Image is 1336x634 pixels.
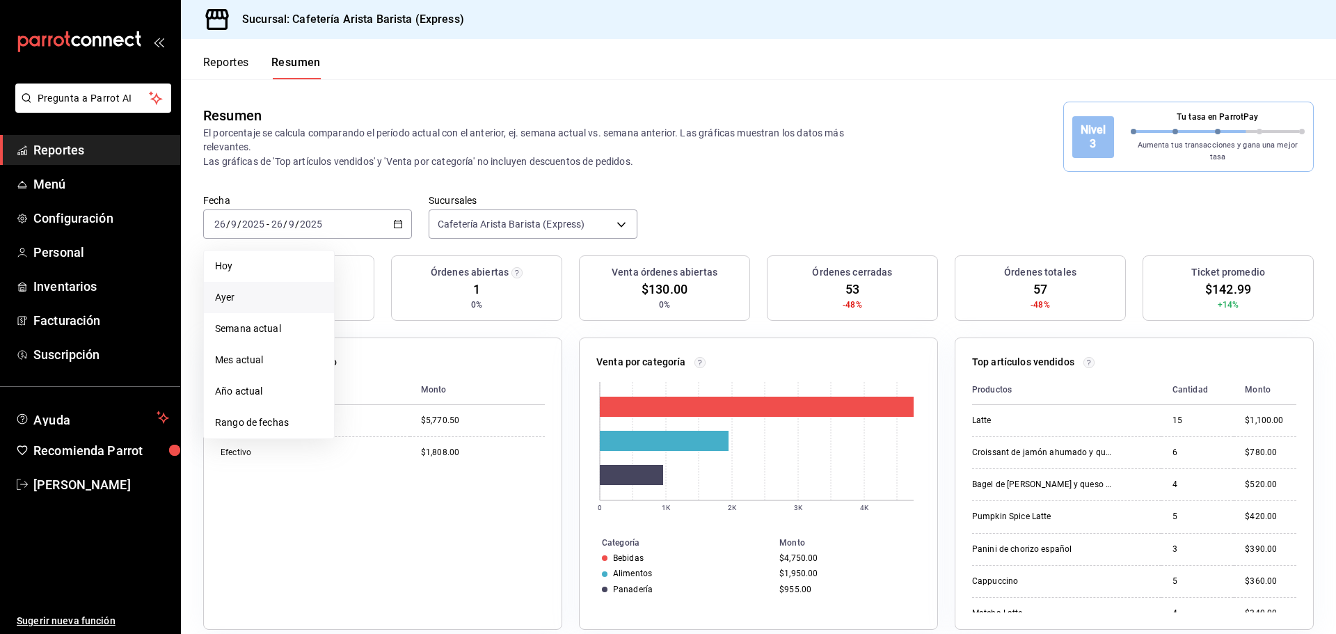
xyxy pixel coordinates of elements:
input: -- [288,219,295,230]
div: 6 [1172,447,1223,459]
div: Croissant de jamón ahumado y queso [972,447,1111,459]
span: Semana actual [215,322,323,336]
input: -- [214,219,226,230]
p: Tu tasa en ParrotPay [1131,111,1305,123]
h3: Órdenes totales [1004,265,1076,280]
span: Año actual [215,384,323,399]
button: Pregunta a Parrot AI [15,84,171,113]
span: 53 [845,280,859,299]
div: $340.00 [1245,608,1296,619]
div: $1,950.00 [779,569,915,578]
text: 2K [728,504,737,512]
div: Pumpkin Spice Latte [972,511,1111,523]
span: Recomienda Parrot [33,441,169,460]
span: 0% [659,299,670,311]
h3: Sucursal: Cafetería Arista Barista (Express) [231,11,464,28]
div: Matcha Latte [972,608,1111,619]
div: Nivel 3 [1072,116,1114,158]
div: $390.00 [1245,544,1296,555]
span: +14% [1218,299,1239,311]
div: 4 [1172,479,1223,491]
span: / [283,219,287,230]
div: Alimentos [613,569,652,578]
span: Cafetería Arista Barista (Express) [438,217,584,231]
span: Inventarios [33,277,169,296]
span: -48% [1031,299,1050,311]
h3: Órdenes abiertas [431,265,509,280]
text: 1K [662,504,671,512]
a: Pregunta a Parrot AI [10,101,171,116]
span: / [237,219,241,230]
div: navigation tabs [203,56,321,79]
span: / [295,219,299,230]
text: 3K [794,504,803,512]
p: Aumenta tus transacciones y gana una mejor tasa [1131,140,1305,163]
span: Sugerir nueva función [17,614,169,628]
th: Monto [1234,375,1296,405]
button: Reportes [203,56,249,79]
text: 0 [598,504,602,512]
div: Cappuccino [972,576,1111,587]
span: Mes actual [215,353,323,367]
th: Monto [410,375,545,405]
div: $4,750.00 [779,553,915,563]
span: Configuración [33,209,169,228]
div: 15 [1172,415,1223,427]
div: 4 [1172,608,1223,619]
input: ---- [299,219,323,230]
button: Resumen [271,56,321,79]
h3: Ticket promedio [1191,265,1265,280]
th: Cantidad [1161,375,1234,405]
span: Ayuda [33,409,151,426]
span: Rango de fechas [215,415,323,430]
span: Ayer [215,290,323,305]
span: Menú [33,175,169,193]
label: Sucursales [429,196,637,205]
span: Pregunta a Parrot AI [38,91,150,106]
span: - [267,219,269,230]
div: Resumen [203,105,262,126]
th: Categoría [580,535,774,550]
span: $130.00 [642,280,687,299]
input: ---- [241,219,265,230]
span: [PERSON_NAME] [33,475,169,494]
div: $360.00 [1245,576,1296,587]
span: Facturación [33,311,169,330]
span: Suscripción [33,345,169,364]
div: 5 [1172,511,1223,523]
div: $1,100.00 [1245,415,1296,427]
span: Hoy [215,259,323,274]
button: open_drawer_menu [153,36,164,47]
span: Reportes [33,141,169,159]
h3: Órdenes cerradas [812,265,892,280]
input: -- [271,219,283,230]
div: Bebidas [613,553,644,563]
div: $955.00 [779,585,915,594]
th: Monto [774,535,937,550]
div: $1,808.00 [421,447,545,459]
div: 5 [1172,576,1223,587]
p: Venta por categoría [596,355,686,370]
span: Personal [33,243,169,262]
div: Panini de chorizo español [972,544,1111,555]
span: 57 [1033,280,1047,299]
text: 4K [860,504,869,512]
div: 3 [1172,544,1223,555]
span: $142.99 [1205,280,1251,299]
div: Panadería [613,585,653,594]
h3: Venta órdenes abiertas [612,265,717,280]
p: Top artículos vendidos [972,355,1074,370]
div: $780.00 [1245,447,1296,459]
span: 1 [473,280,480,299]
span: 0% [471,299,482,311]
span: / [226,219,230,230]
span: -48% [843,299,862,311]
div: Efectivo [221,447,360,459]
p: El porcentaje se calcula comparando el período actual con el anterior, ej. semana actual vs. sema... [203,126,851,168]
div: $520.00 [1245,479,1296,491]
label: Fecha [203,196,412,205]
div: $5,770.50 [421,415,545,427]
div: Bagel de [PERSON_NAME] y queso de cabra [972,479,1111,491]
th: Productos [972,375,1161,405]
div: Latte [972,415,1111,427]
